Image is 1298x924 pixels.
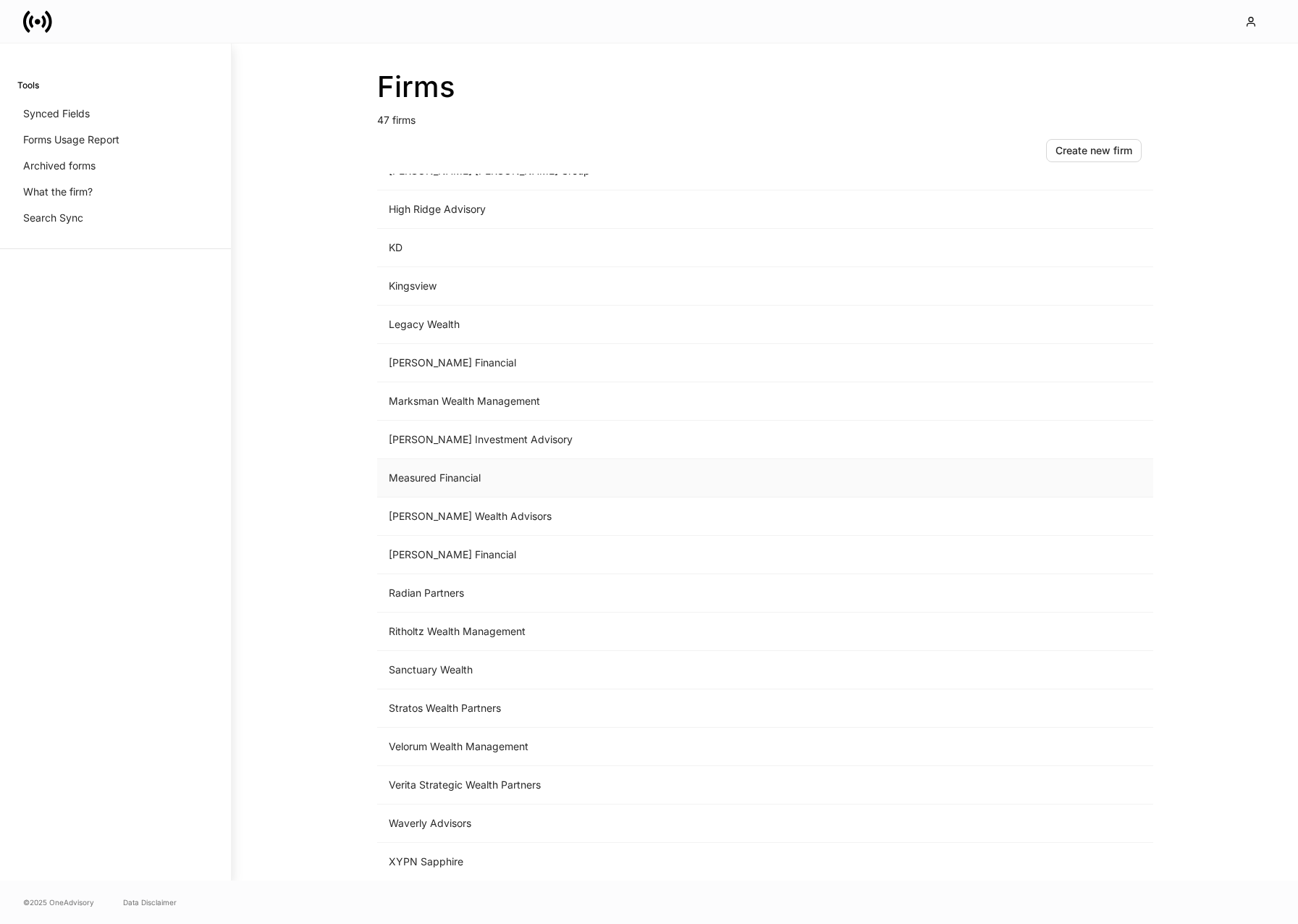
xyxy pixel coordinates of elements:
[1046,139,1142,162] button: Create new firm
[17,78,39,92] h6: Tools
[377,104,1153,127] p: 47 firms
[23,159,96,173] p: Archived forms
[377,536,913,574] td: [PERSON_NAME] Financial
[17,205,214,231] a: Search Sync
[377,459,913,497] td: Measured Financial
[377,651,913,689] td: Sanctuary Wealth
[377,70,1153,104] h2: Firms
[377,766,913,805] td: Verita Strategic Wealth Partners
[23,211,83,225] p: Search Sync
[377,267,913,306] td: Kingsview
[23,896,94,908] span: © 2025 OneAdvisory
[23,133,119,147] p: Forms Usage Report
[377,306,913,344] td: Legacy Wealth
[377,190,913,229] td: High Ridge Advisory
[377,689,913,728] td: Stratos Wealth Partners
[23,185,93,199] p: What the firm?
[377,574,913,613] td: Radian Partners
[123,896,177,908] a: Data Disclaimer
[377,805,913,843] td: Waverly Advisors
[17,153,214,179] a: Archived forms
[377,613,913,651] td: Ritholtz Wealth Management
[377,421,913,459] td: [PERSON_NAME] Investment Advisory
[1055,146,1132,156] div: Create new firm
[377,229,913,267] td: KD
[17,127,214,153] a: Forms Usage Report
[377,843,913,881] td: XYPN Sapphire
[23,106,90,121] p: Synced Fields
[377,728,913,766] td: Velorum Wealth Management
[377,344,913,382] td: [PERSON_NAME] Financial
[17,179,214,205] a: What the firm?
[377,382,913,421] td: Marksman Wealth Management
[377,497,913,536] td: [PERSON_NAME] Wealth Advisors
[17,101,214,127] a: Synced Fields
